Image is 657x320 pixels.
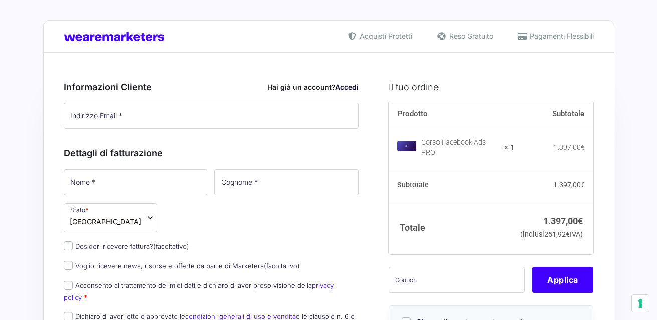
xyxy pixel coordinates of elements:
[578,216,583,226] span: €
[64,281,334,301] a: privacy policy
[527,31,594,41] span: Pagamenti Flessibili
[544,230,570,239] span: 251,92
[64,203,157,232] span: Stato
[389,201,514,254] th: Totale
[64,169,208,195] input: Nome *
[389,101,514,127] th: Prodotto
[64,146,359,160] h3: Dettagli di fatturazione
[389,169,514,201] th: Subtotale
[632,295,649,312] button: Le tue preferenze relative al consenso per le tecnologie di tracciamento
[532,267,593,293] button: Applica
[357,31,412,41] span: Acquisti Protetti
[504,143,514,153] strong: × 1
[447,31,493,41] span: Reso Gratuito
[64,261,73,270] input: Voglio ricevere news, risorse e offerte da parte di Marketers(facoltativo)
[64,281,73,290] input: Acconsento al trattamento dei miei dati e dichiaro di aver preso visione dellaprivacy policy
[64,241,73,250] input: Desideri ricevere fattura?(facoltativo)
[543,216,583,226] bdi: 1.397,00
[554,143,585,151] bdi: 1.397,00
[581,143,585,151] span: €
[64,103,359,129] input: Indirizzo Email *
[64,80,359,94] h3: Informazioni Cliente
[264,262,300,270] span: (facoltativo)
[421,138,497,158] div: Corso Facebook Ads PRO
[553,181,585,189] bdi: 1.397,00
[64,262,300,270] label: Voglio ricevere news, risorse e offerte da parte di Marketers
[397,141,416,151] img: Corso Facebook Ads PRO
[64,242,189,250] label: Desideri ricevere fattura?
[520,230,583,239] small: (inclusi IVA)
[566,230,570,239] span: €
[64,281,334,301] label: Acconsento al trattamento dei miei dati e dichiaro di aver preso visione della
[389,267,525,293] input: Coupon
[514,101,594,127] th: Subtotale
[335,83,359,91] a: Accedi
[389,80,593,94] h3: Il tuo ordine
[267,82,359,92] div: Hai già un account?
[214,169,359,195] input: Cognome *
[153,242,189,250] span: (facoltativo)
[70,216,141,227] span: Italia
[581,181,585,189] span: €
